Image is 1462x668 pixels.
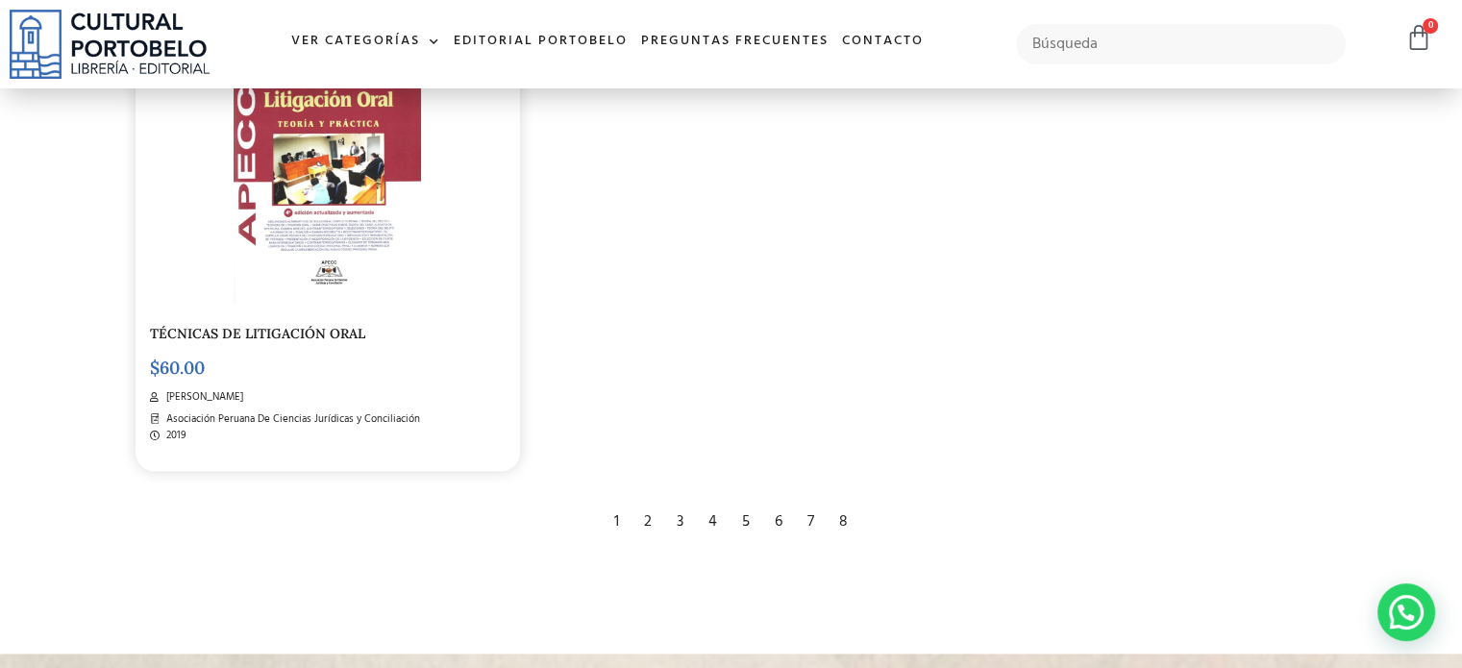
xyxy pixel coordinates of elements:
[732,500,759,542] div: 5
[161,388,243,405] span: [PERSON_NAME]
[1405,24,1432,52] a: 0
[634,21,835,62] a: Preguntas frecuentes
[605,500,629,542] div: 1
[150,357,205,379] bdi: 60.00
[447,21,634,62] a: Editorial Portobelo
[161,427,186,443] span: 2019
[667,500,693,542] div: 3
[765,500,792,542] div: 6
[234,39,420,307] img: img20230324_09523818
[1423,18,1438,34] span: 0
[161,410,420,427] span: Asociación Peruana De Ciencias Jurídicas y Conciliación
[634,500,661,542] div: 2
[1016,24,1346,64] input: Búsqueda
[285,21,447,62] a: Ver Categorías
[699,500,727,542] div: 4
[835,21,930,62] a: Contacto
[150,325,365,342] a: TÉCNICAS DE LITIGACIÓN ORAL
[1377,583,1435,641] div: Contactar por WhatsApp
[150,357,160,379] span: $
[830,500,857,542] div: 8
[798,500,824,542] div: 7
